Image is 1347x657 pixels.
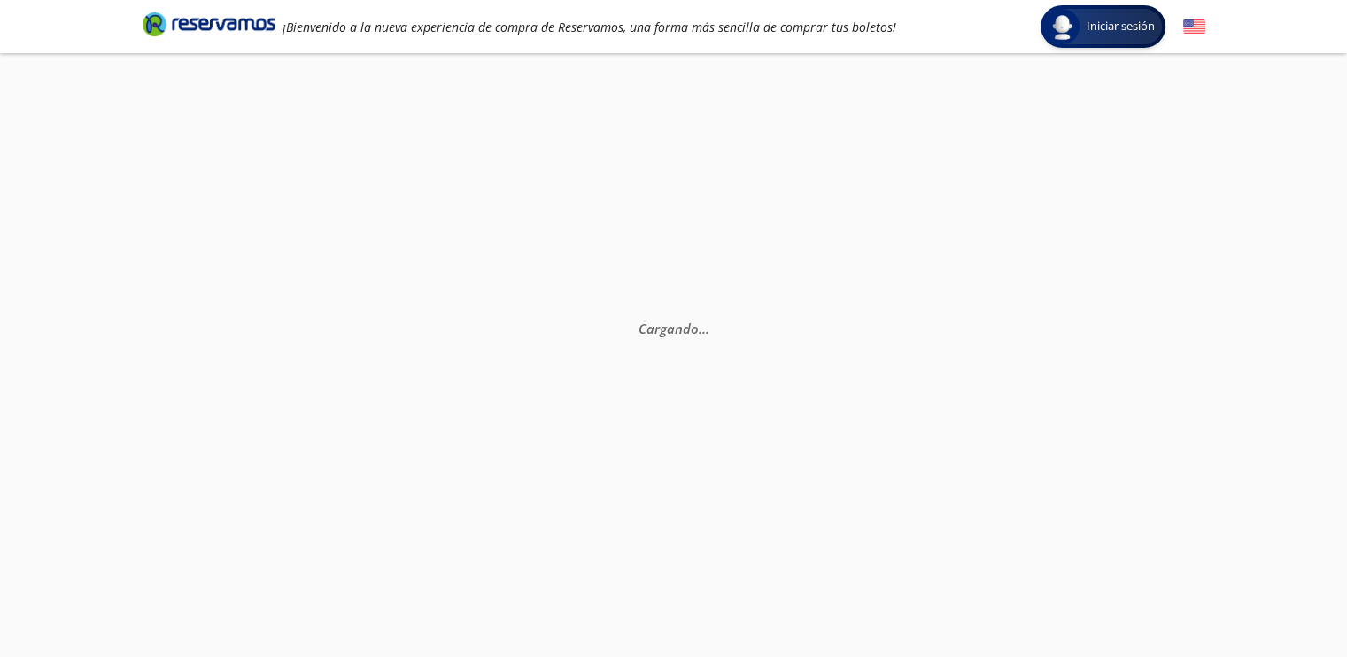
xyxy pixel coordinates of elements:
[638,320,708,337] em: Cargando
[705,320,708,337] span: .
[698,320,701,337] span: .
[283,19,896,35] em: ¡Bienvenido a la nueva experiencia de compra de Reservamos, una forma más sencilla de comprar tus...
[143,11,275,37] i: Brand Logo
[1080,18,1162,35] span: Iniciar sesión
[701,320,705,337] span: .
[143,11,275,43] a: Brand Logo
[1183,16,1205,38] button: English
